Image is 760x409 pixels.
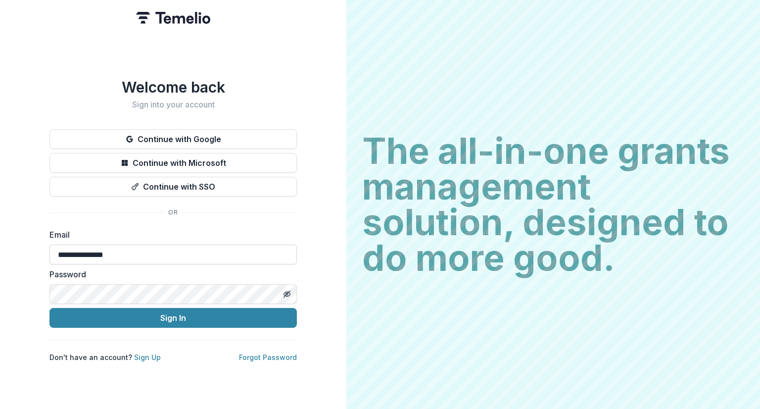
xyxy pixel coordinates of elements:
label: Email [49,229,291,241]
img: Temelio [136,12,210,24]
h2: Sign into your account [49,100,297,109]
h1: Welcome back [49,78,297,96]
label: Password [49,268,291,280]
button: Toggle password visibility [279,286,295,302]
button: Continue with Microsoft [49,153,297,173]
p: Don't have an account? [49,352,161,362]
button: Continue with SSO [49,177,297,197]
button: Continue with Google [49,129,297,149]
a: Sign Up [134,353,161,361]
button: Sign In [49,308,297,328]
a: Forgot Password [239,353,297,361]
